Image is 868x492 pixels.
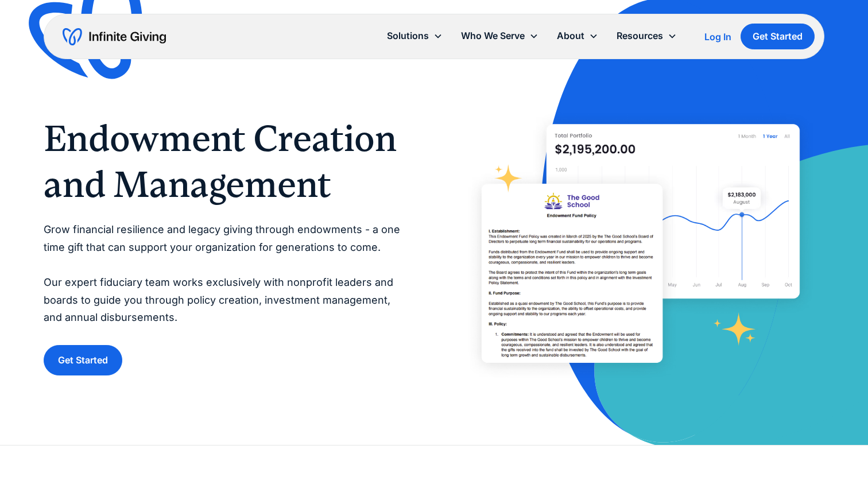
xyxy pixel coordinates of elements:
h1: Endowment Creation and Management [44,115,411,207]
div: Solutions [378,24,452,48]
div: About [557,28,584,44]
div: Who We Serve [461,28,525,44]
a: home [63,28,166,46]
div: Log In [704,32,731,41]
div: About [548,24,607,48]
a: Get Started [44,345,122,375]
div: Solutions [387,28,429,44]
p: Grow financial resilience and legacy giving through endowments - a one time gift that can support... [44,221,411,327]
a: Log In [704,30,731,44]
div: Resources [617,28,663,44]
div: Resources [607,24,686,48]
div: Who We Serve [452,24,548,48]
img: Infinite Giving’s endowment software makes it easy for donors to give. [466,110,816,381]
a: Get Started [741,24,815,49]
